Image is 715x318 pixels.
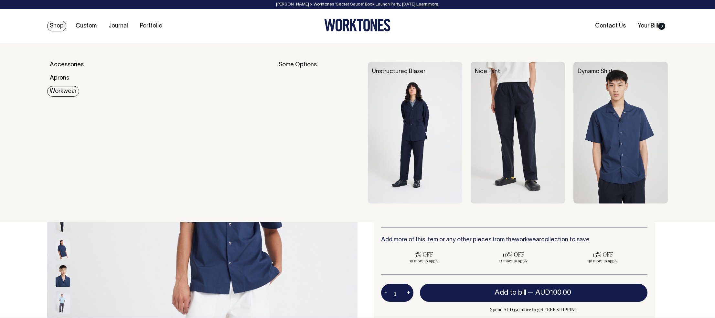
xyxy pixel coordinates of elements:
[471,62,565,203] img: Nice Pant
[578,69,613,74] a: Dynamo Shirt
[381,248,467,265] input: 5% OFF 10 more to apply
[368,62,462,203] img: Unstructured Blazer
[475,69,500,74] a: Nice Pant
[416,3,438,6] a: Learn more
[381,237,647,243] h6: Add more of this item or any other pieces from the collection to save
[474,258,553,263] span: 25 more to apply
[573,62,668,203] img: Dynamo Shirt
[73,21,99,31] a: Custom
[592,21,628,31] a: Contact Us
[563,258,642,263] span: 50 more to apply
[56,291,70,314] img: true-blue
[474,250,553,258] span: 10% OFF
[420,306,647,313] span: Spend AUD350 more to get FREE SHIPPING
[372,69,425,74] a: Unstructured Blazer
[420,284,647,302] button: Add to bill —AUD100.00
[560,248,646,265] input: 15% OFF 50 more to apply
[528,290,573,296] span: —
[403,286,413,299] button: +
[47,86,79,97] a: Workwear
[56,238,70,261] img: dark-navy
[381,286,390,299] button: -
[6,2,709,7] div: [PERSON_NAME] × Worktones ‘Secret Sauce’ Book Launch Party, [DATE]. .
[56,265,70,287] img: dark-navy
[495,290,526,296] span: Add to bill
[47,60,86,70] a: Accessories
[384,258,464,263] span: 10 more to apply
[137,21,165,31] a: Portfolio
[563,250,642,258] span: 15% OFF
[515,237,541,243] a: workwear
[384,250,464,258] span: 5% OFF
[535,290,571,296] span: AUD100.00
[658,23,665,30] span: 0
[471,248,556,265] input: 10% OFF 25 more to apply
[279,62,359,203] div: Some Options
[47,21,66,31] a: Shop
[56,212,70,234] img: dark-navy
[47,73,72,83] a: Aprons
[635,21,668,31] a: Your Bill0
[106,21,131,31] a: Journal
